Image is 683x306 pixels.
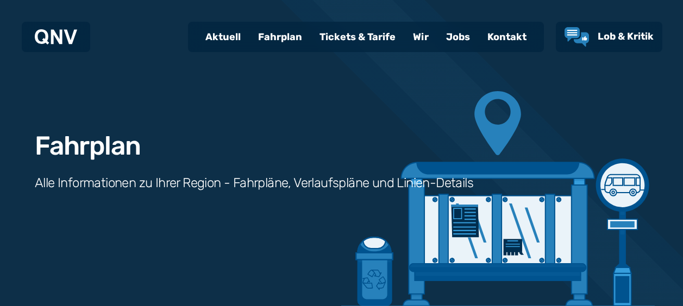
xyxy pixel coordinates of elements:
[311,23,404,51] a: Tickets & Tarife
[249,23,311,51] a: Fahrplan
[437,23,479,51] a: Jobs
[35,29,77,44] img: QNV Logo
[197,23,249,51] a: Aktuell
[404,23,437,51] a: Wir
[479,23,535,51] a: Kontakt
[35,174,473,192] h3: Alle Informationen zu Ihrer Region - Fahrpläne, Verlaufspläne und Linien-Details
[565,27,654,47] a: Lob & Kritik
[35,133,140,159] h1: Fahrplan
[35,26,77,48] a: QNV Logo
[598,30,654,42] span: Lob & Kritik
